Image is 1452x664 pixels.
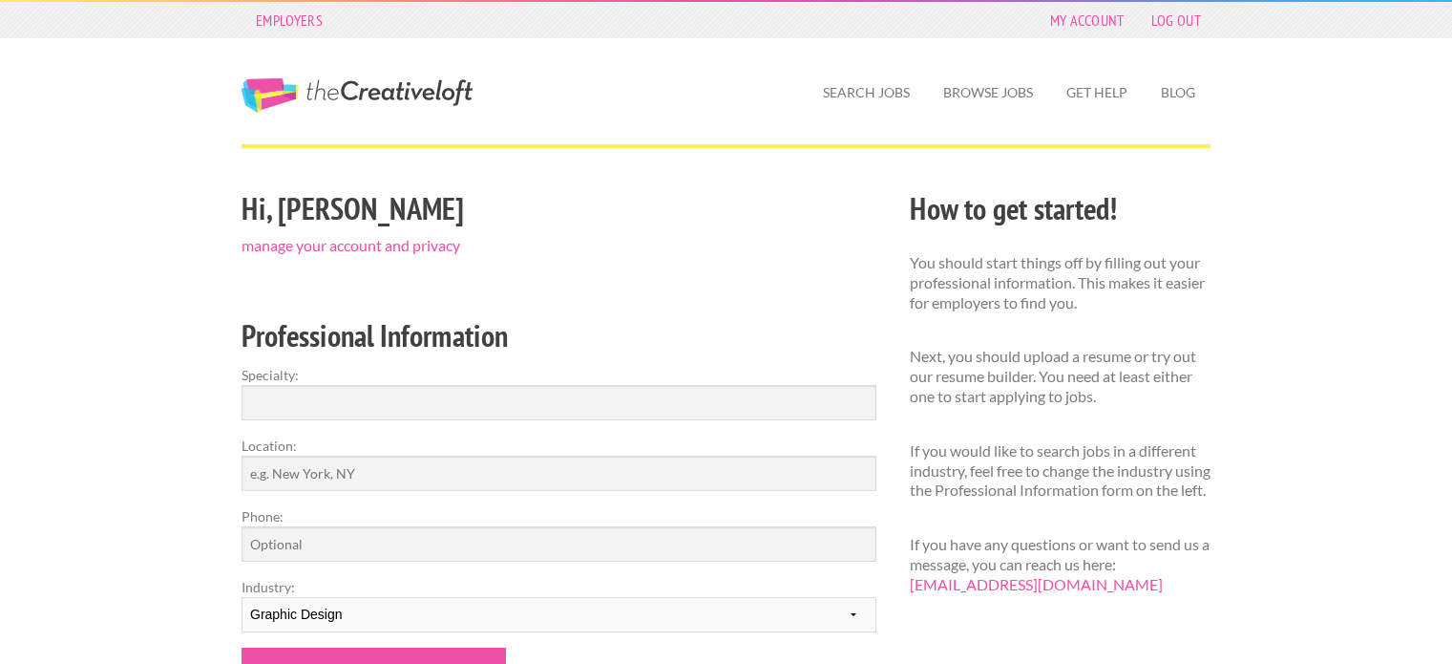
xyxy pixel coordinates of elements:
label: Phone: [242,506,876,526]
a: Blog [1146,71,1210,115]
a: Browse Jobs [928,71,1048,115]
a: [EMAIL_ADDRESS][DOMAIN_NAME] [910,575,1163,593]
h2: How to get started! [910,187,1210,230]
input: e.g. New York, NY [242,456,876,491]
a: manage your account and privacy [242,236,460,254]
a: Search Jobs [808,71,925,115]
h2: Professional Information [242,314,876,357]
a: Employers [246,7,332,33]
p: You should start things off by filling out your professional information. This makes it easier fo... [910,253,1210,312]
label: Location: [242,436,876,456]
a: Get Help [1051,71,1143,115]
label: Industry: [242,577,876,597]
a: Log Out [1142,7,1210,33]
p: If you would like to search jobs in a different industry, feel free to change the industry using ... [910,441,1210,501]
label: Specialty: [242,365,876,385]
a: The Creative Loft [242,78,473,113]
input: Optional [242,526,876,562]
a: My Account [1041,7,1134,33]
h2: Hi, [PERSON_NAME] [242,187,876,230]
p: If you have any questions or want to send us a message, you can reach us here: [910,535,1210,594]
p: Next, you should upload a resume or try out our resume builder. You need at least either one to s... [910,347,1210,406]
